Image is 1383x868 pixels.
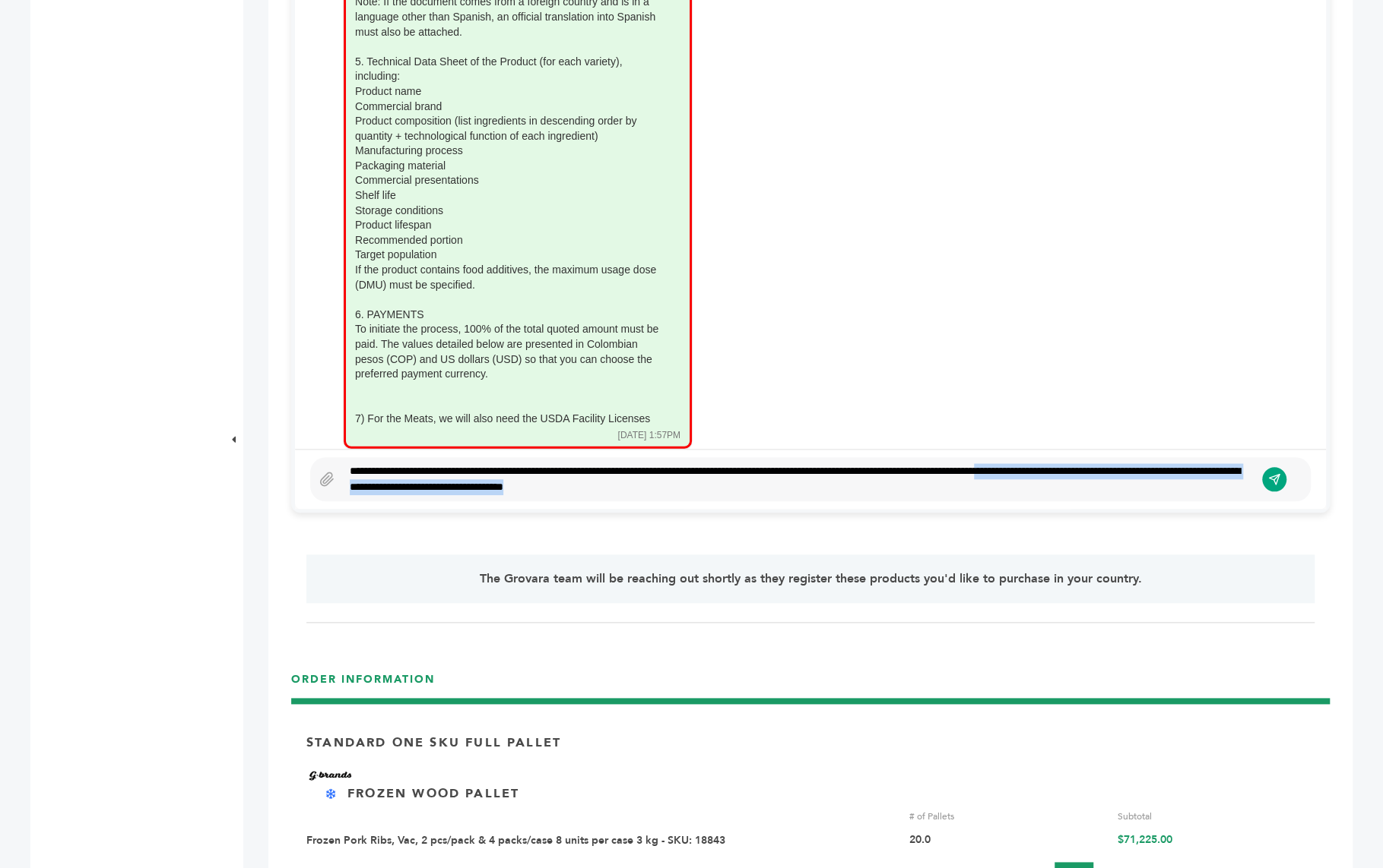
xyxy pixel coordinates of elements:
div: 5. Technical Data Sheet of the Product (for each variety), including: [355,54,659,84]
div: 6. PAYMENTS [355,307,659,322]
div: Product composition (list ingredients in descending order by quantity + technological function of... [355,113,659,143]
img: Brand Name [306,768,352,784]
a: Frozen Pork Ribs, Vac, 2 pcs/pack & 4 packs/case 8 units per case 3 kg - SKU: 18843 [306,833,725,847]
div: # of Pallets [909,810,1106,823]
div: Shelf life [355,188,659,203]
div: Target population [355,247,659,262]
p: The Grovara team will be reaching out shortly as they register these products you'd like to purch... [347,570,1274,588]
div: Packaging material [355,158,659,173]
div: Manufacturing process [355,143,659,158]
div: 20.0 [909,833,1106,848]
p: Standard One Sku Full Pallet [306,734,561,751]
div: Recommended portion [355,232,659,248]
h3: ORDER INFORMATION [291,672,1330,699]
div: Commercial brand [355,99,659,114]
div: Commercial presentations [355,172,659,188]
div: Product name [355,84,659,99]
div: Storage conditions [355,203,659,218]
p: Frozen Wood Pallet [347,785,519,802]
div: Product lifespan [355,217,659,232]
div: Subtotal [1118,810,1315,823]
div: $71,225.00 [1118,833,1315,848]
div: If the product contains food additives, the maximum usage dose (DMU) must be specified. [355,262,659,292]
div: 7) For the Meats, we will also need the USDA Facility Licenses [355,411,659,426]
div: [DATE] 1:57PM [618,428,680,441]
img: Frozen [326,788,335,799]
div: To initiate the process, 100% of the total quoted amount must be paid. The values detailed below ... [355,321,659,380]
